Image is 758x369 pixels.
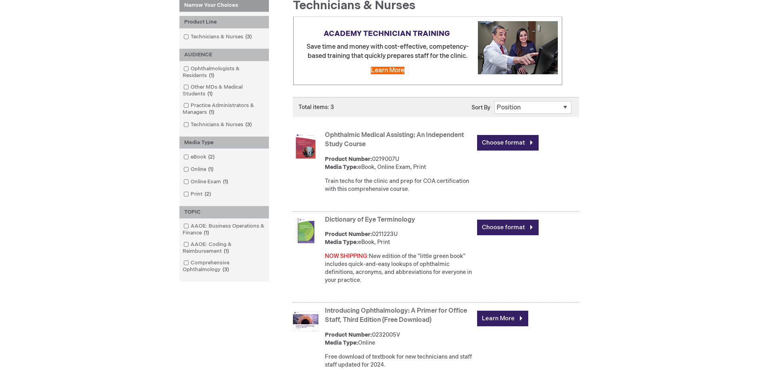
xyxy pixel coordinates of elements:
[179,206,269,218] div: TOPIC
[222,248,231,254] span: 1
[181,178,231,186] a: Online Exam1
[181,83,267,98] a: Other MDs & Medical Students1
[371,67,404,74] a: Learn More
[325,155,473,171] div: 0219007U eBook, Online Exam, Print
[179,49,269,61] div: AUDIENCE
[293,309,318,334] img: Introducing Ophthalmology: A Primer for Office Staff, Third Edition (Free Download)
[293,218,318,243] img: Dictionary of Eye Terminology
[181,259,267,274] a: Comprehensive Ophthalmology3
[298,104,334,111] span: Total items: 3
[325,331,372,338] strong: Product Number:
[325,231,372,238] strong: Product Number:
[325,131,464,148] a: Ophthalmic Medical Assisting: An Independent Study Course
[324,30,450,38] strong: ACADEMY TECHNICIAN TRAINING
[181,190,214,198] a: Print2
[325,252,473,284] div: New edition of the "little green book" includes quick-and-easy lookups of ophthalmic definitions,...
[325,239,358,246] strong: Media Type:
[325,177,473,193] div: Train techs for the clinic and prep for COA certification with this comprehensive course.
[202,230,211,236] span: 1
[325,353,473,369] div: Free download of textbook for new technicians and staff staff updated for 2024.
[293,133,318,159] img: Ophthalmic Medical Assisting: An Independent Study Course
[206,166,215,173] span: 1
[325,339,358,346] strong: Media Type:
[298,43,558,61] p: Save time and money with cost-effective, competency-based training that quickly prepares staff fo...
[325,253,369,260] font: NOW SHIPPING:
[325,307,467,324] a: Introducing Ophthalmology: A Primer for Office Staff, Third Edition (Free Download)
[207,72,216,79] span: 1
[203,191,213,197] span: 2
[181,121,255,129] a: Technicians & Nurses3
[325,331,473,347] div: 0232005V Online
[181,222,267,237] a: AAOE: Business Operations & Finance1
[181,102,267,116] a: Practice Administrators & Managers1
[478,21,558,74] img: Explore cost-effective Academy technician training programs
[325,164,358,171] strong: Media Type:
[477,311,528,326] a: Learn More
[477,135,539,151] a: Choose format
[181,241,267,255] a: AAOE: Coding & Reimbursement1
[207,109,216,115] span: 1
[181,65,267,79] a: Ophthalmologists & Residents1
[221,266,231,273] span: 3
[206,154,217,160] span: 2
[205,91,215,97] span: 1
[221,179,230,185] span: 1
[179,137,269,149] div: Media Type
[325,156,372,163] strong: Product Number:
[325,230,473,246] div: 0211223U eBook, Print
[181,33,255,41] a: Technicians & Nurses3
[477,220,539,235] a: Choose format
[472,104,490,111] label: Sort By
[243,34,254,40] span: 3
[325,216,415,224] a: Dictionary of Eye Terminology
[181,153,218,161] a: eBook2
[179,16,269,28] div: Product Line
[243,121,254,128] span: 3
[181,166,217,173] a: Online1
